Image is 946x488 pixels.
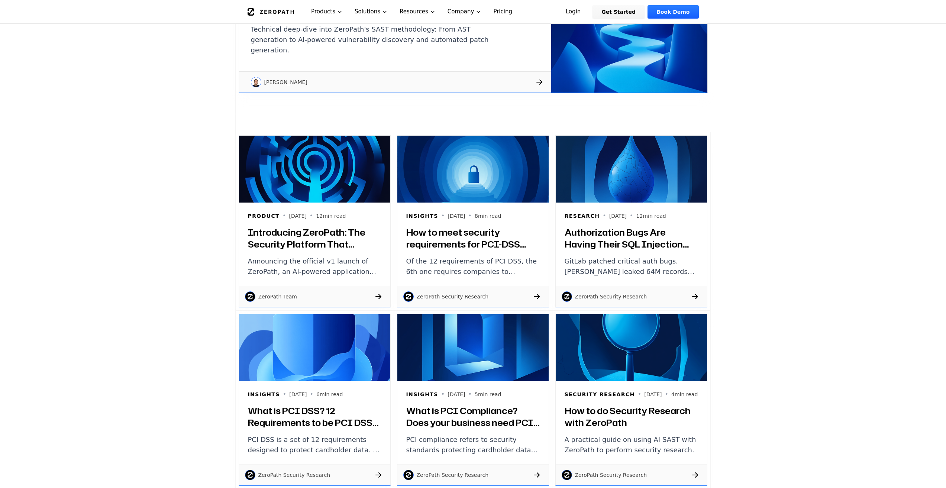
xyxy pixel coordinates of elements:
[630,211,633,220] span: •
[406,212,438,220] h6: Insights
[403,291,414,302] img: ZeroPath Security Research
[406,391,438,398] h6: Insights
[248,256,381,277] p: Announcing the official v1 launch of ZeroPath, an AI-powered application security platform truste...
[397,314,549,381] img: What is PCI Compliance? Does your business need PCI Compliance?
[565,391,635,398] h6: Security Research
[397,136,549,203] img: How to meet security requirements for PCI-DSS compliance?
[441,390,445,399] span: •
[468,390,472,399] span: •
[665,390,668,399] span: •
[638,390,641,399] span: •
[406,405,540,429] h3: What is PCI Compliance? Does your business need PCI Compliance?
[475,391,501,398] p: 5 min read
[406,226,540,250] h3: How to meet security requirements for PCI-DSS compliance?
[609,212,627,220] p: [DATE]
[406,434,540,455] p: PCI compliance refers to security standards protecting cardholder data during transactions. It in...
[671,391,698,398] p: 4 min read
[603,211,606,220] span: •
[258,471,330,479] p: ZeroPath Security Research
[248,226,381,250] h3: Introducing ZeroPath: The Security Platform That Actually Understands Your Code
[239,314,390,381] img: What is PCI DSS? 12 Requirements to be PCI DSS Compliant
[441,211,445,220] span: •
[310,211,313,220] span: •
[394,132,552,311] a: How to meet security requirements for PCI-DSS compliance?Insights•[DATE]•8min readHow to meet sec...
[562,470,572,480] img: ZeroPath Security Research
[403,470,414,480] img: ZeroPath Security Research
[251,77,261,87] img: Raphael Karger
[264,78,307,86] p: [PERSON_NAME]
[562,291,572,302] img: ZeroPath Security Research
[475,212,501,220] p: 8 min read
[289,212,307,220] p: [DATE]
[565,434,698,455] p: A practical guide on using AI SAST with ZeroPath to perform security research.
[316,391,343,398] p: 6 min read
[248,434,381,455] p: PCI DSS is a set of 12 requirements designed to protect cardholder data. It covers security, netw...
[575,471,647,479] p: ZeroPath Security Research
[406,256,540,277] p: Of the 12 requirements of PCI DSS, the 6th one requires companies to maintain application securit...
[283,390,286,399] span: •
[248,212,280,220] h6: Product
[565,226,698,250] h3: Authorization Bugs Are Having Their SQL Injection Moment
[417,471,489,479] p: ZeroPath Security Research
[593,5,645,19] a: Get Started
[417,293,489,300] p: ZeroPath Security Research
[448,212,465,220] p: [DATE]
[248,391,280,398] h6: Insights
[245,470,255,480] img: ZeroPath Security Research
[648,5,698,19] a: Book Demo
[289,391,307,398] p: [DATE]
[565,256,698,277] p: GitLab patched critical auth bugs. [PERSON_NAME] leaked 64M records through a basic IDOR. Authori...
[251,24,501,55] p: Technical deep-dive into ZeroPath's SAST methodology: From AST generation to AI-powered vulnerabi...
[282,211,286,220] span: •
[575,293,647,300] p: ZeroPath Security Research
[310,390,313,399] span: •
[448,391,465,398] p: [DATE]
[557,5,590,19] a: Login
[258,293,297,300] p: ZeroPath Team
[316,212,346,220] p: 12 min read
[468,211,472,220] span: •
[565,212,600,220] h6: Research
[565,405,698,429] h3: How to do Security Research with ZeroPath
[239,136,390,203] img: Introducing ZeroPath: The Security Platform That Actually Understands Your Code
[245,291,255,302] img: ZeroPath Team
[556,136,707,203] img: Authorization Bugs Are Having Their SQL Injection Moment
[552,132,711,311] a: Authorization Bugs Are Having Their SQL Injection MomentResearch•[DATE]•12min readAuthorization B...
[248,405,381,429] h3: What is PCI DSS? 12 Requirements to be PCI DSS Compliant
[556,314,707,381] img: How to do Security Research with ZeroPath
[236,132,394,311] a: Introducing ZeroPath: The Security Platform That Actually Understands Your CodeProduct•[DATE]•12m...
[636,212,666,220] p: 12 min read
[644,391,662,398] p: [DATE]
